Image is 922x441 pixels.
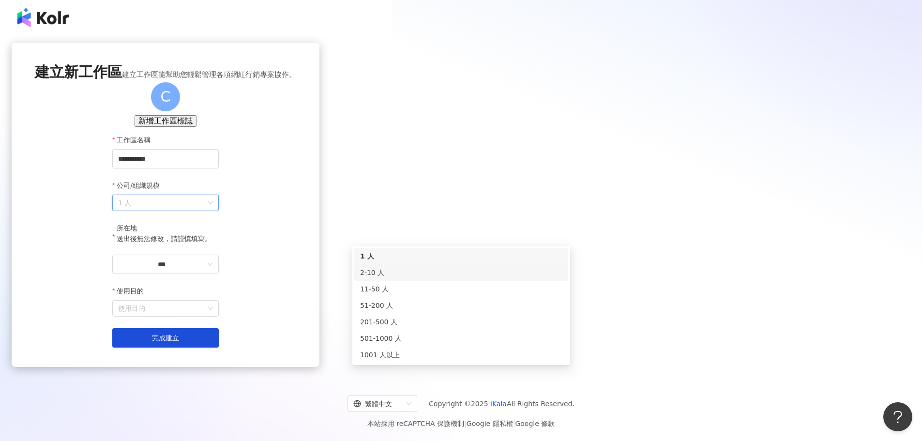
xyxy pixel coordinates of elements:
div: 1001 人以上 [354,347,568,363]
button: 新增工作區標誌 [135,115,196,127]
span: 建立新工作區 [35,62,122,82]
span: | [464,420,467,427]
label: 公司/組織規模 [112,180,167,191]
span: C [161,85,171,108]
span: 建立工作區能幫助您輕鬆管理各項網紅行銷專案協作。 [122,69,296,80]
div: 2-10 人 [360,267,562,278]
input: 工作區名稱 [112,149,219,168]
p: 送出後無法修改，請謹慎填寫。 [117,233,212,244]
div: 1 人 [360,251,562,261]
iframe: Help Scout Beacon - Open [883,402,912,431]
div: 2-10 人 [354,264,568,281]
span: 本站採用 reCAPTCHA 保護機制 [367,418,555,429]
div: 51-200 人 [354,297,568,314]
button: 完成建立 [112,328,219,348]
a: iKala [490,400,507,408]
div: 201-500 人 [360,317,562,327]
label: 使用目的 [112,286,151,296]
div: 51-200 人 [360,300,562,311]
label: 工作區名稱 [112,135,158,145]
span: 1 人 [118,195,213,211]
img: logo [17,8,69,27]
div: 201-500 人 [354,314,568,330]
a: Google 隱私權 [467,420,513,427]
span: Copyright © 2025 All Rights Reserved. [429,398,574,410]
div: 501-1000 人 [354,330,568,347]
div: 501-1000 人 [360,333,562,344]
div: 繁體中文 [353,396,403,411]
div: 所在地 [117,223,212,233]
span: down [207,261,213,267]
span: | [513,420,515,427]
div: 1001 人以上 [360,350,562,360]
div: 1 人 [354,248,568,264]
div: 11-50 人 [360,284,562,294]
div: 11-50 人 [354,281,568,297]
span: 完成建立 [152,334,179,342]
a: Google 條款 [515,420,555,427]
